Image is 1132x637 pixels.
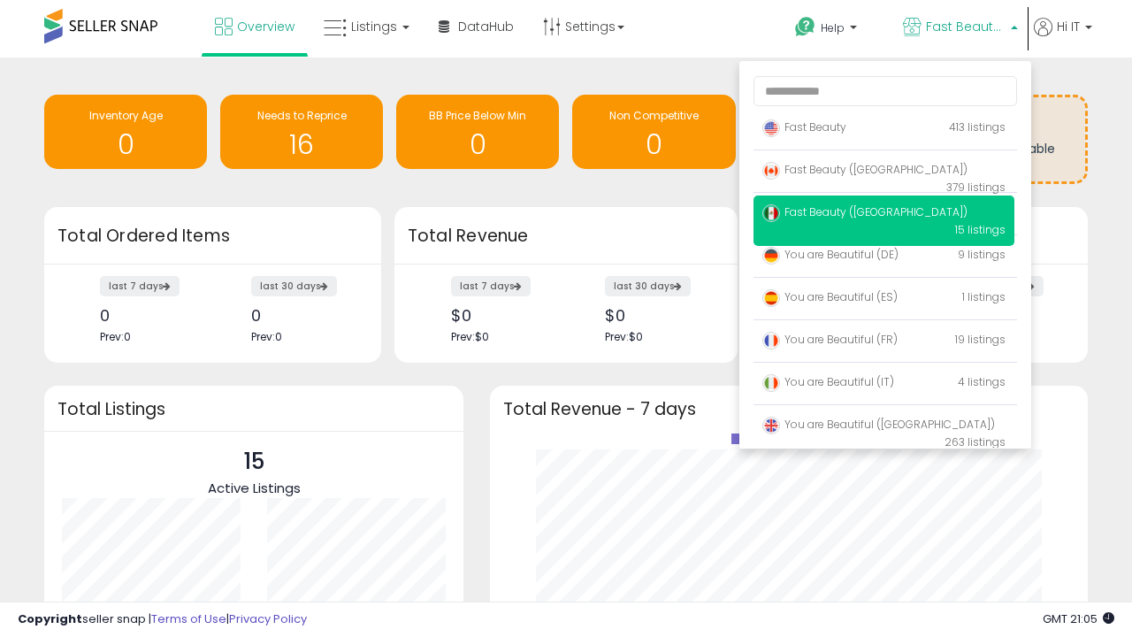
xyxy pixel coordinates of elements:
span: You are Beautiful ([GEOGRAPHIC_DATA]) [762,417,995,432]
span: 19 listings [955,332,1006,347]
strong: Copyright [18,610,82,627]
a: Inventory Age 0 [44,95,207,169]
span: Fast Beauty ([GEOGRAPHIC_DATA]) [926,18,1006,35]
div: 0 [251,306,350,325]
h3: Total Listings [57,403,450,416]
img: france.png [762,332,780,349]
h1: 0 [405,130,550,159]
span: Prev: 0 [251,329,282,344]
span: Prev: $0 [451,329,489,344]
span: Fast Beauty ([GEOGRAPHIC_DATA]) [762,204,968,219]
span: Overview [237,18,294,35]
img: germany.png [762,247,780,265]
div: $0 [605,306,707,325]
span: BB Price Below Min [429,108,526,123]
span: Fast Beauty ([GEOGRAPHIC_DATA]) [762,162,968,177]
h3: Total Revenue [408,224,724,249]
h1: 16 [229,130,374,159]
span: 1 listings [962,289,1006,304]
img: canada.png [762,162,780,180]
span: 413 listings [949,119,1006,134]
a: Non Competitive 0 [572,95,735,169]
img: mexico.png [762,204,780,222]
img: italy.png [762,374,780,392]
h3: Total Revenue - 7 days [503,403,1075,416]
i: Get Help [794,16,816,38]
label: last 30 days [251,276,337,296]
span: 9 listings [958,247,1006,262]
span: DataHub [458,18,514,35]
span: 2025-09-6 21:05 GMT [1043,610,1114,627]
label: last 7 days [451,276,531,296]
div: 0 [100,306,199,325]
div: $0 [451,306,553,325]
a: Privacy Policy [229,610,307,627]
a: Hi IT [1034,18,1092,58]
span: 4 listings [958,374,1006,389]
a: Terms of Use [151,610,226,627]
p: 15 [208,445,301,479]
div: seller snap | | [18,611,307,628]
span: Inventory Age [89,108,163,123]
img: uk.png [762,417,780,434]
label: last 30 days [605,276,691,296]
span: 379 listings [946,180,1006,195]
a: Help [781,3,887,58]
span: Help [821,20,845,35]
span: Prev: $0 [605,329,643,344]
span: Prev: 0 [100,329,131,344]
a: BB Price Below Min 0 [396,95,559,169]
span: You are Beautiful (FR) [762,332,898,347]
img: spain.png [762,289,780,307]
span: Active Listings [208,479,301,497]
span: You are Beautiful (IT) [762,374,894,389]
label: last 7 days [100,276,180,296]
span: Hi IT [1057,18,1080,35]
span: 263 listings [945,434,1006,449]
img: usa.png [762,119,780,137]
span: Needs to Reprice [257,108,347,123]
h1: 0 [53,130,198,159]
span: Listings [351,18,397,35]
span: Non Competitive [609,108,699,123]
span: Fast Beauty [762,119,846,134]
h3: Total Ordered Items [57,224,368,249]
span: 15 listings [955,222,1006,237]
a: Needs to Reprice 16 [220,95,383,169]
span: You are Beautiful (ES) [762,289,898,304]
h1: 0 [581,130,726,159]
span: You are Beautiful (DE) [762,247,899,262]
